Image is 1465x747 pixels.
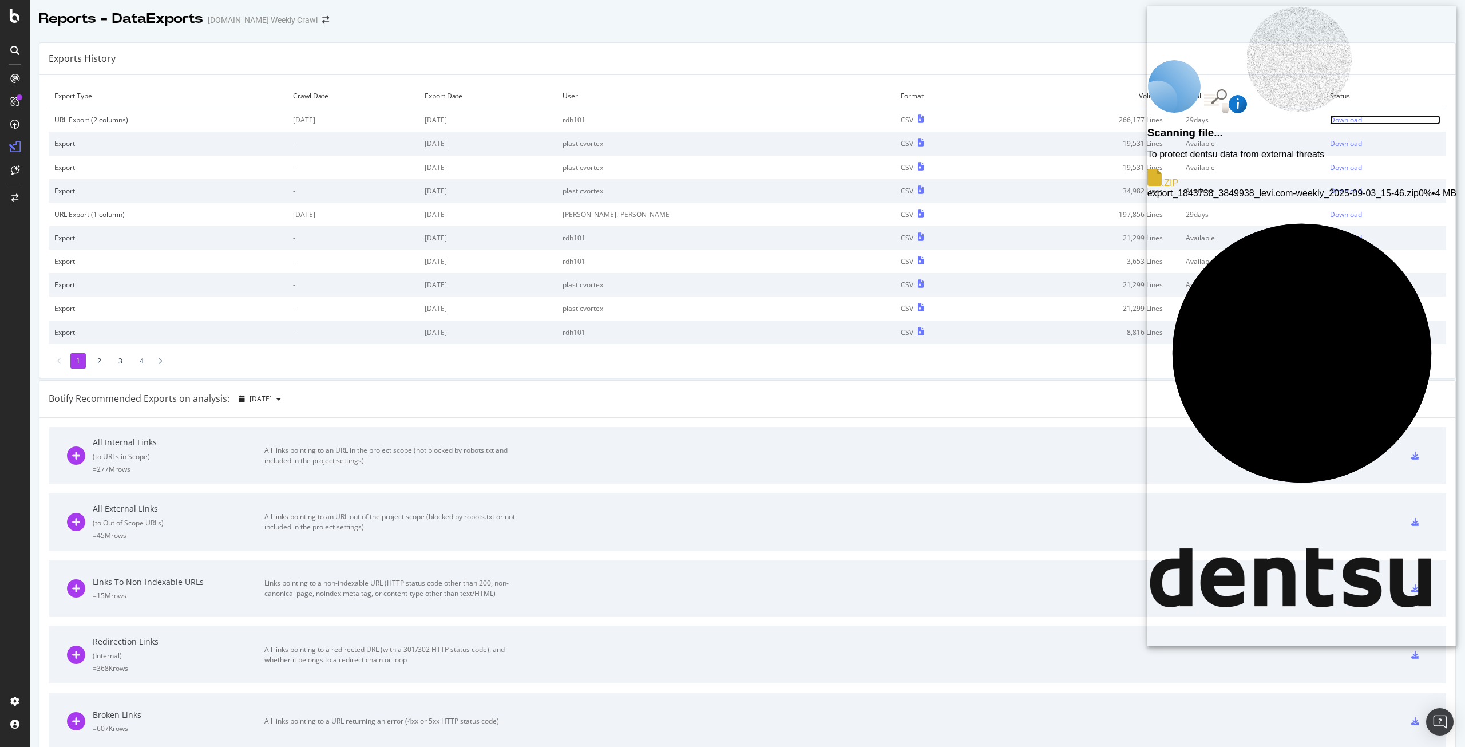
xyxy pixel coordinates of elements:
[54,115,282,125] div: URL Export (2 columns)
[419,226,557,250] td: [DATE]
[264,445,522,466] div: All links pointing to an URL in the project scope (not blocked by robots.txt and included in the ...
[287,132,419,155] td: -
[419,297,557,320] td: [DATE]
[54,303,282,313] div: Export
[901,233,913,243] div: CSV
[54,186,282,196] div: Export
[419,84,557,108] td: Export Date
[287,108,419,132] td: [DATE]
[93,437,264,448] div: All Internal Links
[992,203,1180,226] td: 197,856 Lines
[93,503,264,515] div: All External Links
[264,578,522,599] div: Links pointing to a non-indexable URL (HTTP status code other than 200, non-canonical page, noind...
[264,716,522,726] div: All links pointing to a URL returning an error (4xx or 5xx HTTP status code)
[287,273,419,297] td: -
[234,390,286,408] button: [DATE]
[93,636,264,647] div: Redirection Links
[557,156,895,179] td: plasticvortex
[557,203,895,226] td: [PERSON_NAME].[PERSON_NAME]
[901,186,913,196] div: CSV
[54,163,282,172] div: Export
[208,14,318,26] div: [DOMAIN_NAME] Weekly Crawl
[992,132,1180,155] td: 19,531 Lines
[54,327,282,337] div: Export
[901,210,913,219] div: CSV
[93,651,264,661] div: ( Internal )
[93,531,264,540] div: = 45M rows
[992,84,1180,108] td: Volume
[134,353,149,369] li: 4
[419,156,557,179] td: [DATE]
[1411,717,1419,725] div: csv-export
[287,297,419,320] td: -
[54,139,282,148] div: Export
[70,353,86,369] li: 1
[113,353,128,369] li: 3
[992,156,1180,179] td: 19,531 Lines
[93,724,264,733] div: = 607K rows
[49,84,287,108] td: Export Type
[1426,708,1454,736] div: Open Intercom Messenger
[992,226,1180,250] td: 21,299 Lines
[287,321,419,344] td: -
[557,321,895,344] td: rdh101
[992,108,1180,132] td: 266,177 Lines
[419,250,557,273] td: [DATE]
[49,52,116,65] div: Exports History
[322,16,329,24] div: arrow-right-arrow-left
[287,156,419,179] td: -
[901,256,913,266] div: CSV
[264,645,522,665] div: All links pointing to a redirected URL (with a 301/302 HTTP status code), and whether it belongs ...
[901,280,913,290] div: CSV
[93,518,264,528] div: ( to Out of Scope URLs )
[992,273,1180,297] td: 21,299 Lines
[992,250,1180,273] td: 3,653 Lines
[54,210,282,219] div: URL Export (1 column)
[54,233,282,243] div: Export
[93,591,264,600] div: = 15M rows
[92,353,107,369] li: 2
[1411,651,1419,659] div: csv-export
[93,452,264,461] div: ( to URLs in Scope )
[54,280,282,290] div: Export
[93,464,264,474] div: = 277M rows
[419,273,557,297] td: [DATE]
[419,321,557,344] td: [DATE]
[264,512,522,532] div: All links pointing to an URL out of the project scope (blocked by robots.txt or not included in t...
[557,84,895,108] td: User
[287,84,419,108] td: Crawl Date
[557,108,895,132] td: rdh101
[557,250,895,273] td: rdh101
[93,576,264,588] div: Links To Non-Indexable URLs
[49,392,229,405] div: Botify Recommended Exports on analysis:
[895,84,993,108] td: Format
[901,163,913,172] div: CSV
[39,9,203,29] div: Reports - DataExports
[557,226,895,250] td: rdh101
[901,303,913,313] div: CSV
[287,250,419,273] td: -
[419,203,557,226] td: [DATE]
[557,297,895,320] td: plasticvortex
[93,663,264,673] div: = 368K rows
[901,139,913,148] div: CSV
[287,203,419,226] td: [DATE]
[419,179,557,203] td: [DATE]
[287,226,419,250] td: -
[557,273,895,297] td: plasticvortex
[419,108,557,132] td: [DATE]
[992,179,1180,203] td: 34,982 Lines
[992,321,1180,344] td: 8,816 Lines
[901,115,913,125] div: CSV
[901,327,913,337] div: CSV
[992,297,1180,320] td: 21,299 Lines
[93,709,264,721] div: Broken Links
[250,394,272,404] span: 2025 Aug. 28th
[557,132,895,155] td: plasticvortex
[419,132,557,155] td: [DATE]
[557,179,895,203] td: plasticvortex
[287,179,419,203] td: -
[54,256,282,266] div: Export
